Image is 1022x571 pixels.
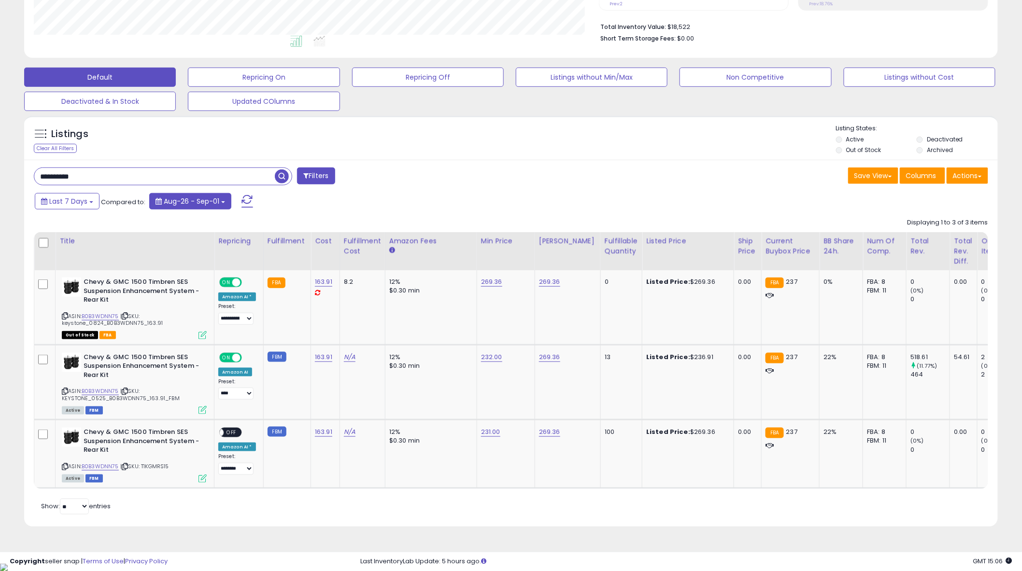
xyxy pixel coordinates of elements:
[610,1,623,7] small: Prev: 2
[605,278,635,286] div: 0
[389,428,469,436] div: 12%
[981,370,1021,379] div: 2
[981,287,995,294] small: (0%)
[101,197,145,207] span: Compared to:
[981,362,995,370] small: (0%)
[680,68,831,87] button: Non Competitive
[218,378,256,400] div: Preset:
[481,236,531,246] div: Min Price
[84,428,201,457] b: Chevy & GMC 1500 Timbren SES Suspension Enhancement System - Rear Kit
[389,362,469,370] div: $0.30 min
[600,23,666,31] b: Total Inventory Value:
[84,278,201,307] b: Chevy & GMC 1500 Timbren SES Suspension Enhancement System - Rear Kit
[315,352,332,362] a: 163.91
[910,370,950,379] div: 464
[910,278,950,286] div: 0
[82,312,119,320] a: B0B3WDNN75
[867,236,902,256] div: Num of Comp.
[766,353,783,363] small: FBA
[62,406,84,415] span: All listings currently available for purchase on Amazon
[539,427,560,437] a: 269.36
[954,236,973,266] div: Total Rev. Diff.
[954,353,970,362] div: 54.61
[315,236,336,246] div: Cost
[315,427,332,437] a: 163.91
[344,427,355,437] a: N/A
[646,427,690,436] b: Listed Price:
[539,236,596,246] div: [PERSON_NAME]
[62,387,180,402] span: | SKU: KEYSTONE_0525_B0B3WDNN75_163.91_FBM
[85,474,103,483] span: FBM
[981,295,1021,304] div: 0
[83,557,124,566] a: Terms of Use
[218,303,256,325] div: Preset:
[738,353,754,362] div: 0.00
[188,68,340,87] button: Repricing On
[908,218,988,227] div: Displaying 1 to 3 of 3 items
[844,68,995,87] button: Listings without Cost
[823,353,855,362] div: 22%
[910,437,924,445] small: (0%)
[910,428,950,436] div: 0
[906,171,937,181] span: Columns
[954,278,970,286] div: 0.00
[62,353,207,414] div: ASIN:
[600,34,676,42] b: Short Term Storage Fees:
[766,428,783,438] small: FBA
[220,279,232,287] span: ON
[646,277,690,286] b: Listed Price:
[352,68,504,87] button: Repricing Off
[389,236,473,246] div: Amazon Fees
[836,124,998,133] p: Listing States:
[981,236,1017,256] div: Ordered Items
[981,278,1021,286] div: 0
[867,362,899,370] div: FBM: 11
[62,278,81,297] img: 31-IRzy82IL._SL40_.jpg
[786,277,797,286] span: 237
[600,20,981,32] li: $18,522
[224,429,239,437] span: OFF
[605,428,635,436] div: 100
[927,146,953,154] label: Archived
[981,437,995,445] small: (0%)
[481,352,502,362] a: 232.00
[646,428,726,436] div: $269.36
[62,278,207,338] div: ASIN:
[867,278,899,286] div: FBA: 8
[389,246,395,255] small: Amazon Fees.
[823,236,859,256] div: BB Share 24h.
[62,353,81,372] img: 31-IRzy82IL._SL40_.jpg
[218,453,256,475] div: Preset:
[809,1,833,7] small: Prev: 18.76%
[910,446,950,454] div: 0
[823,278,855,286] div: 0%
[738,428,754,436] div: 0.00
[481,427,500,437] a: 231.00
[846,146,881,154] label: Out of Stock
[981,428,1021,436] div: 0
[646,352,690,362] b: Listed Price:
[389,353,469,362] div: 12%
[82,462,119,471] a: B0B3WDNN75
[218,236,259,246] div: Repricing
[49,196,87,206] span: Last 7 Days
[84,353,201,382] b: Chevy & GMC 1500 Timbren SES Suspension Enhancement System - Rear Kit
[59,236,210,246] div: Title
[34,144,77,153] div: Clear All Filters
[981,353,1021,362] div: 2
[389,436,469,445] div: $0.30 min
[218,443,256,451] div: Amazon AI *
[62,331,98,339] span: All listings that are currently out of stock and unavailable for purchase on Amazon
[41,501,111,511] span: Show: entries
[947,167,988,184] button: Actions
[120,462,169,470] span: | SKU: T1KGMRS15
[85,406,103,415] span: FBM
[605,236,638,256] div: Fulfillable Quantity
[867,286,899,295] div: FBM: 11
[900,167,945,184] button: Columns
[910,353,950,362] div: 518.61
[125,557,168,566] a: Privacy Policy
[766,278,783,288] small: FBA
[389,278,469,286] div: 12%
[24,92,176,111] button: Deactivated & In Stock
